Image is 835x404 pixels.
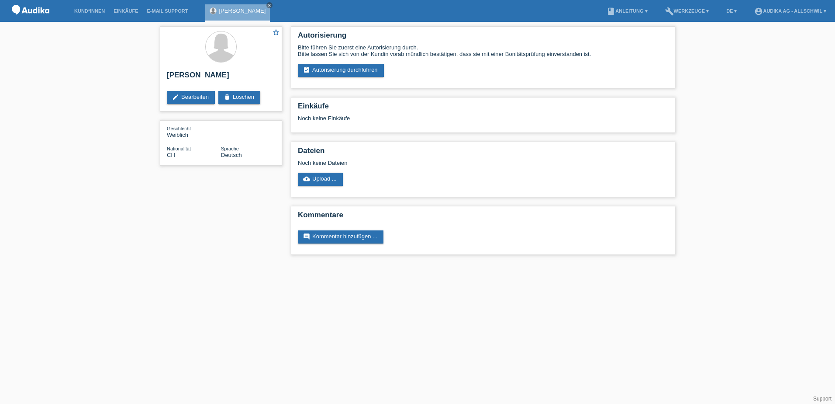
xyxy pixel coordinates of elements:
a: close [266,2,273,8]
a: commentKommentar hinzufügen ... [298,230,383,244]
span: Sprache [221,146,239,151]
a: Kund*innen [70,8,109,14]
div: Bitte führen Sie zuerst eine Autorisierung durch. Bitte lassen Sie sich von der Kundin vorab münd... [298,44,668,57]
div: Weiblich [167,125,221,138]
span: Geschlecht [167,126,191,131]
h2: [PERSON_NAME] [167,71,275,84]
a: deleteLöschen [218,91,260,104]
a: star_border [272,28,280,38]
h2: Autorisierung [298,31,668,44]
a: E-Mail Support [143,8,193,14]
i: comment [303,233,310,240]
span: Deutsch [221,152,242,158]
a: [PERSON_NAME] [219,7,266,14]
div: Noch keine Dateien [298,160,565,166]
i: assignment_turned_in [303,66,310,73]
a: POS — MF Group [9,17,52,24]
h2: Dateien [298,146,668,160]
span: Schweiz [167,152,175,158]
span: Nationalität [167,146,191,151]
a: DE ▾ [722,8,741,14]
a: bookAnleitung ▾ [602,8,652,14]
a: cloud_uploadUpload ... [298,173,343,186]
i: book [607,7,615,16]
a: Support [813,396,832,402]
a: assignment_turned_inAutorisierung durchführen [298,64,384,77]
a: Einkäufe [109,8,142,14]
i: close [267,3,272,7]
i: star_border [272,28,280,36]
i: build [665,7,674,16]
div: Noch keine Einkäufe [298,115,668,128]
a: buildWerkzeuge ▾ [661,8,714,14]
i: edit [172,94,179,101]
h2: Kommentare [298,211,668,224]
a: account_circleAudika AG - Allschwil ▾ [750,8,831,14]
a: editBearbeiten [167,91,215,104]
h2: Einkäufe [298,102,668,115]
i: delete [224,94,231,101]
i: account_circle [754,7,763,16]
i: cloud_upload [303,175,310,182]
